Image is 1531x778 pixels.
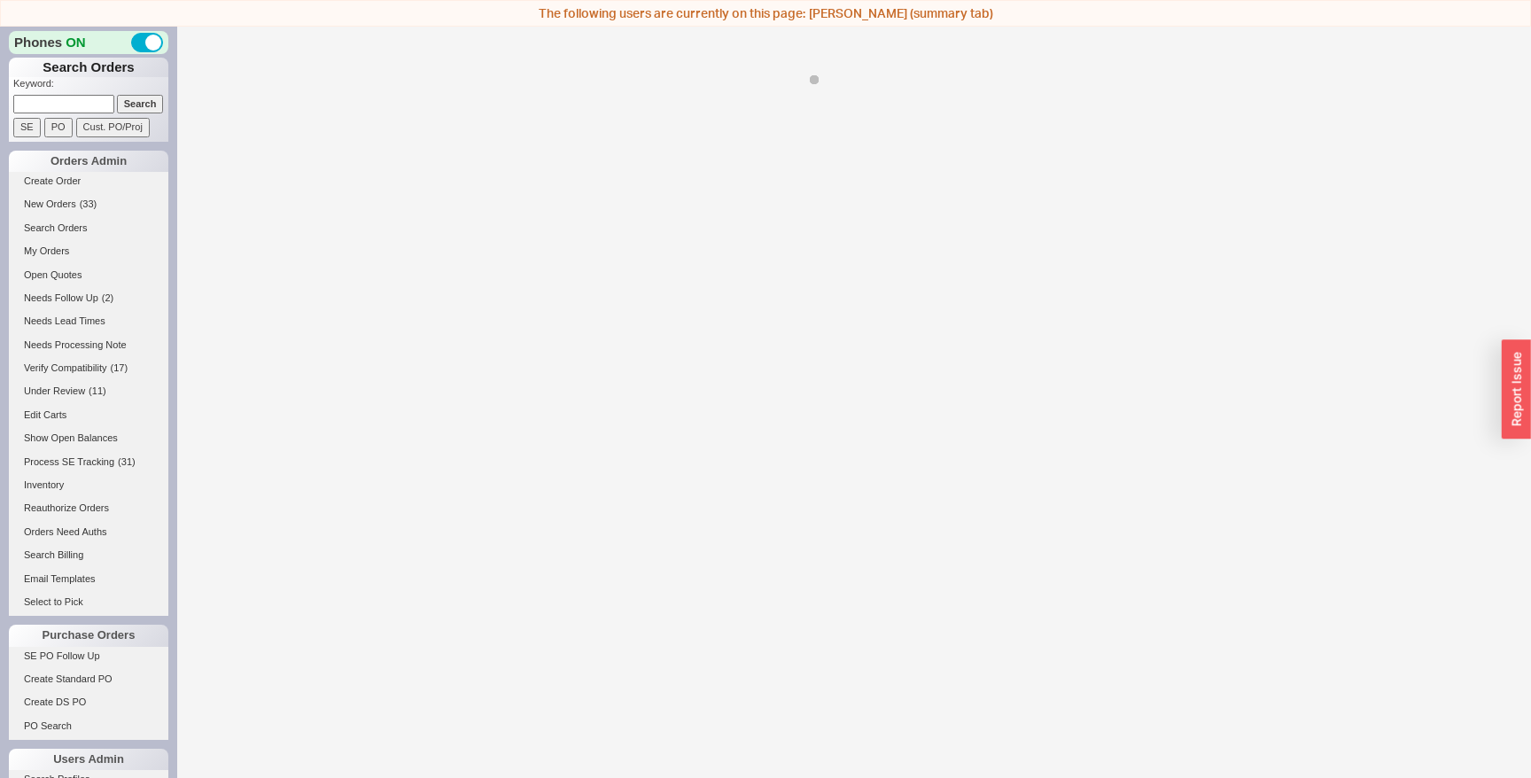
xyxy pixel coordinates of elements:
[102,292,113,303] span: ( 2 )
[118,456,136,467] span: ( 31 )
[111,362,128,373] span: ( 17 )
[9,593,168,611] a: Select to Pick
[9,58,168,77] h1: Search Orders
[9,382,168,401] a: Under Review(11)
[24,292,98,303] span: Needs Follow Up
[9,242,168,261] a: My Orders
[9,406,168,424] a: Edit Carts
[76,118,150,136] input: Cust. PO/Proj
[24,198,76,209] span: New Orders
[9,429,168,447] a: Show Open Balances
[9,625,168,646] div: Purchase Orders
[9,172,168,191] a: Create Order
[66,33,86,51] span: ON
[9,693,168,712] a: Create DS PO
[9,359,168,377] a: Verify Compatibility(17)
[9,289,168,307] a: Needs Follow Up(2)
[117,95,164,113] input: Search
[9,546,168,564] a: Search Billing
[13,118,41,136] input: SE
[24,339,127,350] span: Needs Processing Note
[9,670,168,689] a: Create Standard PO
[9,749,168,770] div: Users Admin
[9,336,168,354] a: Needs Processing Note
[24,456,114,467] span: Process SE Tracking
[9,647,168,665] a: SE PO Follow Up
[9,195,168,214] a: New Orders(33)
[4,4,1527,22] div: The following users are currently on this page:
[9,31,168,54] div: Phones
[80,198,97,209] span: ( 33 )
[24,385,85,396] span: Under Review
[9,453,168,471] a: Process SE Tracking(31)
[9,312,168,331] a: Needs Lead Times
[9,499,168,517] a: Reauthorize Orders
[9,570,168,588] a: Email Templates
[9,266,168,284] a: Open Quotes
[9,717,168,735] a: PO Search
[9,219,168,237] a: Search Orders
[9,151,168,172] div: Orders Admin
[89,385,106,396] span: ( 11 )
[9,476,168,494] a: Inventory
[13,77,168,95] p: Keyword:
[24,362,107,373] span: Verify Compatibility
[809,5,993,20] span: [PERSON_NAME] (summary tab)
[9,523,168,541] a: Orders Need Auths
[44,118,73,136] input: PO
